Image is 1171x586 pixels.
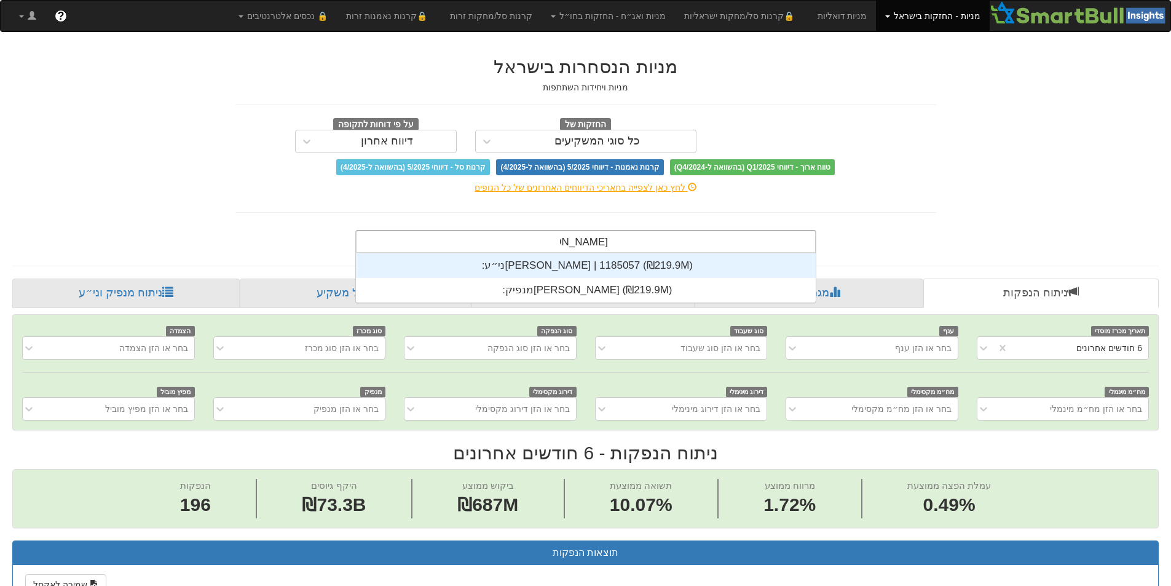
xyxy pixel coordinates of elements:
div: בחר או הזן סוג שעבוד [680,342,760,354]
span: ענף [939,326,958,336]
span: עמלת הפצה ממוצעת [907,480,991,491]
span: מח״מ מינמלי [1105,387,1149,397]
span: דירוג מינימלי [726,387,768,397]
div: 6 חודשים אחרונים [1076,342,1142,354]
span: קרנות סל - דיווחי 5/2025 (בהשוואה ל-4/2025) [336,159,490,175]
a: ניתוח מנפיק וני״ע [12,279,240,308]
span: על פי דוחות לתקופה [333,118,419,132]
div: מנפיק: ‏[PERSON_NAME] ‎(₪219.9M)‎ [356,278,816,303]
span: הנפקות [180,480,211,491]
div: בחר או הזן מפיץ מוביל [105,403,188,415]
span: הצמדה [166,326,195,336]
a: 🔒 נכסים אלטרנטיבים [229,1,337,31]
div: בחר או הזן מנפיק [313,403,379,415]
span: סוג הנפקה [537,326,577,336]
a: 🔒קרנות נאמנות זרות [337,1,441,31]
img: Smartbull [990,1,1170,25]
div: בחר או הזן מח״מ מקסימלי [851,403,952,415]
span: ביקוש ממוצע [462,480,514,491]
span: מפיץ מוביל [157,387,195,397]
a: 🔒קרנות סל/מחקות ישראליות [675,1,808,31]
a: מניות ואג״ח - החזקות בחו״ל [542,1,675,31]
span: ₪73.3B [302,494,366,515]
span: החזקות של [560,118,612,132]
a: ? [45,1,76,31]
div: בחר או הזן הצמדה [119,342,188,354]
span: 0.49% [907,492,991,518]
div: בחר או הזן מח״מ מינמלי [1050,403,1142,415]
div: בחר או הזן סוג הנפקה [487,342,570,354]
a: מניות - החזקות בישראל [876,1,989,31]
span: טווח ארוך - דיווחי Q1/2025 (בהשוואה ל-Q4/2024) [670,159,835,175]
span: דירוג מקסימלי [529,387,577,397]
h5: מניות ויחידות השתתפות [235,83,936,92]
span: היקף גיוסים [311,480,357,491]
span: מנפיק [360,387,385,397]
div: ני״ע: ‏[PERSON_NAME] | 1185057 ‎(₪219.9M)‎ [356,253,816,278]
div: בחר או הזן סוג מכרז [305,342,379,354]
h3: תוצאות הנפקות [22,547,1149,558]
div: grid [356,253,816,303]
div: דיווח אחרון [361,135,413,148]
div: בחר או הזן דירוג מקסימלי [475,403,570,415]
div: לחץ כאן לצפייה בתאריכי הדיווחים האחרונים של כל הגופים [226,181,945,194]
a: פרופיל משקיע [240,279,471,308]
span: תשואה ממוצעת [610,480,672,491]
span: 10.07% [610,492,672,518]
span: סוג מכרז [353,326,386,336]
span: ? [57,10,64,22]
span: ₪687M [457,494,518,515]
a: קרנות סל/מחקות זרות [441,1,542,31]
div: בחר או הזן ענף [895,342,952,354]
span: 196 [180,492,211,518]
span: מרווח ממוצע [765,480,815,491]
h2: מניות הנסחרות בישראל [235,57,936,77]
a: ניתוח הנפקות [923,279,1159,308]
div: בחר או הזן דירוג מינימלי [672,403,760,415]
span: קרנות נאמנות - דיווחי 5/2025 (בהשוואה ל-4/2025) [496,159,663,175]
span: 1.72% [763,492,816,518]
a: מניות דואליות [808,1,877,31]
div: כל סוגי המשקיעים [554,135,640,148]
span: סוג שעבוד [730,326,768,336]
h2: ניתוח הנפקות - 6 חודשים אחרונים [12,443,1159,463]
span: מח״מ מקסימלי [907,387,958,397]
span: תאריך מכרז מוסדי [1091,326,1149,336]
